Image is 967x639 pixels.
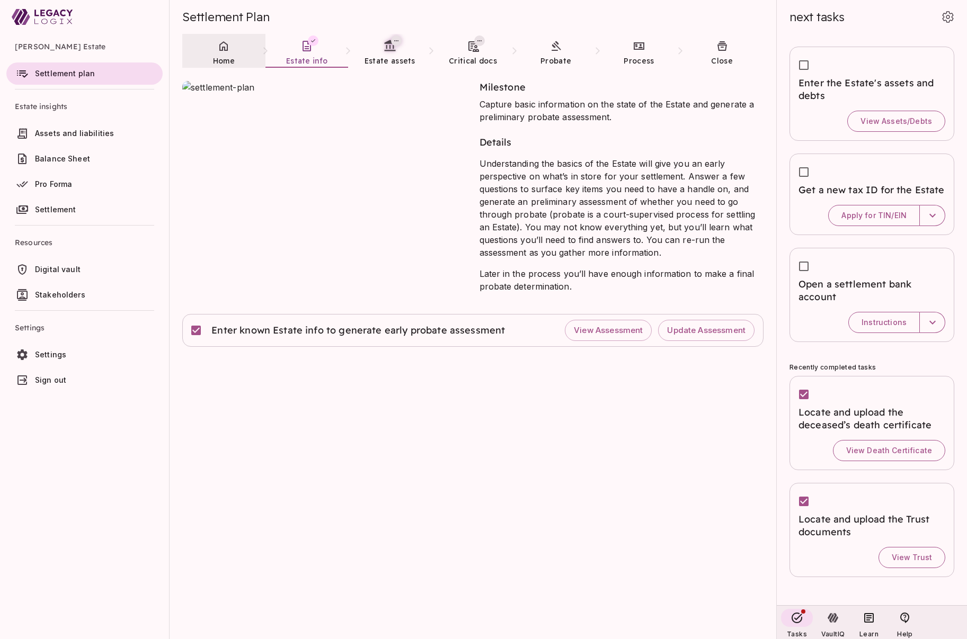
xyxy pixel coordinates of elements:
[879,547,946,568] button: View Trust
[821,630,845,638] span: VaultIQ
[6,284,163,306] a: Stakeholders
[789,47,954,141] div: Enter the Estate's assets and debtsView Assets/Debts
[35,129,114,138] span: Assets and liabilities
[862,318,907,327] span: Instructions
[799,77,945,102] span: Enter the Estate's assets and debts
[6,258,163,281] a: Digital vault
[480,157,764,259] p: Understanding the basics of the Estate will give you an early perspective on what’s in store for ...
[211,324,506,337] span: Enter known Estate info to generate early probate assessment
[846,446,932,455] span: View Death Certificate
[480,81,526,93] span: Milestone
[6,62,163,85] a: Settlement plan
[35,154,90,163] span: Balance Sheet
[799,278,945,303] span: Open a settlement bank account
[182,10,269,24] span: Settlement Plan
[799,184,945,196] span: Get a new tax ID for the Estate
[897,630,912,638] span: Help
[182,314,764,347] div: Enter known Estate info to generate early probate assessmentView AssessmentUpdate Assessment
[789,376,954,470] div: Locate and upload the deceased’s death certificateView Death Certificate
[624,56,654,66] span: Process
[480,99,755,122] span: Capture basic information on the state of the Estate and generate a preliminary probate assessment.
[789,10,845,24] span: next tasks
[787,630,807,638] span: Tasks
[859,630,879,638] span: Learn
[799,513,945,538] span: Locate and upload the Trust documents
[35,179,72,188] span: Pro Forma
[799,406,945,431] span: Locate and upload the deceased’s death certificate
[789,154,954,235] div: Get a new tax ID for the EstateApply for TIN/EIN
[15,230,154,255] span: Resources
[213,56,235,66] span: Home
[449,56,497,66] span: Critical docs
[35,350,66,359] span: Settings
[365,56,415,66] span: Estate assets
[6,148,163,170] a: Balance Sheet
[182,81,467,235] img: settlement-plan
[565,320,652,341] button: View Assessment
[6,173,163,195] a: Pro Forma
[828,205,920,226] button: Apply for TIN/EIN
[286,56,327,66] span: Estate info
[789,483,954,577] div: Locate and upload the Trust documentsView Trust
[15,94,154,119] span: Estate insights
[667,326,746,336] span: Update Assessment
[6,199,163,221] a: Settlement
[6,369,163,391] a: Sign out
[480,267,764,293] p: Later in the process you’ll have enough information to make a final probate determination.
[860,116,932,126] span: View Assets/Debts
[848,312,920,333] button: Instructions
[6,122,163,145] a: Assets and liabilities
[35,69,95,78] span: Settlement plan
[711,56,733,66] span: Close
[35,375,66,384] span: Sign out
[789,248,954,342] div: Open a settlement bank accountInstructions
[847,111,945,132] button: View Assets/Debts
[789,363,876,371] span: Recently completed tasks
[35,290,85,299] span: Stakeholders
[540,56,571,66] span: Probate
[892,553,933,562] span: View Trust
[35,265,81,274] span: Digital vault
[6,344,163,366] a: Settings
[35,205,76,214] span: Settlement
[15,34,154,59] span: [PERSON_NAME] Estate
[480,136,512,148] span: Details
[833,440,945,461] button: View Death Certificate
[658,320,755,341] button: Update Assessment
[15,315,154,340] span: Settings
[574,326,643,336] span: View Assessment
[841,211,907,220] span: Apply for TIN/EIN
